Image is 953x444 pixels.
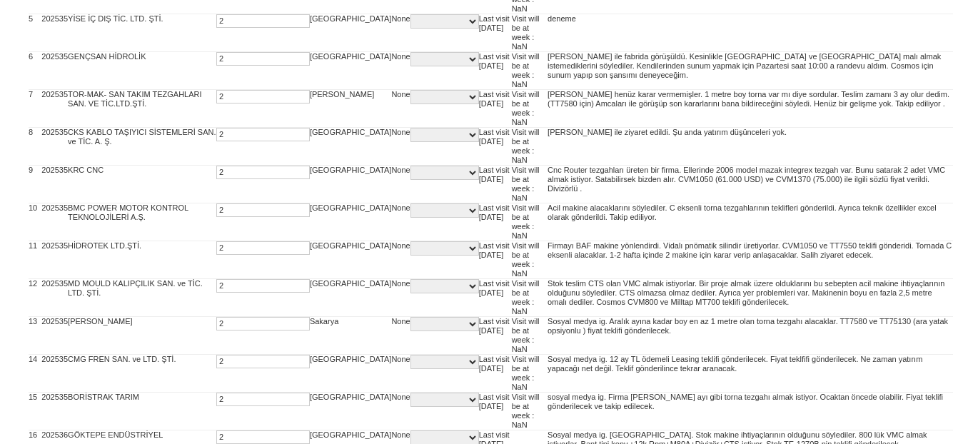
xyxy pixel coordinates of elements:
[68,203,216,241] td: BMC POWER MOTOR KONTROL TEKNOLOJİLERİ A.Ş.
[479,128,512,166] td: Last visit [DATE]
[41,393,59,430] td: 2025
[310,203,392,241] td: [GEOGRAPHIC_DATA]
[59,52,68,90] td: 35
[29,52,41,90] td: 6
[512,317,548,355] td: Visit will be at week : NaN
[29,14,41,52] td: 5
[479,279,512,317] td: Last visit [DATE]
[512,166,548,203] td: Visit will be at week : NaN
[548,14,953,52] td: deneme
[59,317,68,355] td: 35
[310,279,392,317] td: [GEOGRAPHIC_DATA]
[41,128,59,166] td: 2025
[41,52,59,90] td: 2025
[512,128,548,166] td: Visit will be at week : NaN
[59,166,68,203] td: 35
[512,355,548,393] td: Visit will be at week : NaN
[41,90,59,128] td: 2025
[391,128,410,166] td: None
[479,393,512,430] td: Last visit [DATE]
[310,14,392,52] td: [GEOGRAPHIC_DATA]
[29,166,41,203] td: 9
[59,14,68,52] td: 35
[512,241,548,279] td: Visit will be at week : NaN
[548,128,953,166] td: [PERSON_NAME] ile ziyaret edildi. Şu anda yatırım düşünceleri yok.
[41,279,59,317] td: 2025
[391,241,410,279] td: None
[68,14,216,52] td: YİSE İÇ DIŞ TİC. LTD. ŞTİ.
[29,90,41,128] td: 7
[29,355,41,393] td: 14
[68,393,216,430] td: BORİSTRAK TARIM
[68,241,216,279] td: HİDROTEK LTD.ŞTİ.
[548,90,953,128] td: [PERSON_NAME] henüz karar vermemişler. 1 metre boy torna var mı diye sordular. Teslim zamanı 3 ay...
[310,317,392,355] td: Sakarya
[512,393,548,430] td: Visit will be at week : NaN
[59,279,68,317] td: 35
[548,393,953,430] td: sosyal medya ig. Firma [PERSON_NAME] ayı gibi torna tezgahı almak istiyor. Ocaktan öncede olabili...
[310,166,392,203] td: [GEOGRAPHIC_DATA]
[512,279,548,317] td: Visit will be at week : NaN
[310,128,392,166] td: [GEOGRAPHIC_DATA]
[41,317,59,355] td: 2025
[479,52,512,90] td: Last visit [DATE]
[68,90,216,128] td: TOR-MAK- SAN TAKIM TEZGAHLARI SAN. VE TİC.LTD.ŞTİ.
[548,203,953,241] td: Acil makine alacaklarını söylediler. C eksenli torna tezgahlarının teklifleri gönderildi. Ayrıca ...
[479,14,512,52] td: Last visit [DATE]
[479,90,512,128] td: Last visit [DATE]
[391,279,410,317] td: None
[59,241,68,279] td: 35
[68,52,216,90] td: GENÇSAN HİDROLİK
[29,317,41,355] td: 13
[548,166,953,203] td: Cnc Router tezgahları üreten bir firma. Ellerinde 2006 model mazak integrex tezgah var. Bunu sata...
[310,355,392,393] td: [GEOGRAPHIC_DATA]
[391,166,410,203] td: None
[310,52,392,90] td: [GEOGRAPHIC_DATA]
[512,52,548,90] td: Visit will be at week : NaN
[29,279,41,317] td: 12
[29,393,41,430] td: 15
[512,14,548,52] td: Visit will be at week : NaN
[59,90,68,128] td: 35
[68,355,216,393] td: CMG FREN SAN. ve LTD. ŞTİ.
[512,203,548,241] td: Visit will be at week : NaN
[391,203,410,241] td: None
[41,166,59,203] td: 2025
[310,241,392,279] td: [GEOGRAPHIC_DATA]
[391,90,410,128] td: None
[29,203,41,241] td: 10
[29,128,41,166] td: 8
[548,317,953,355] td: Sosyal medya ig. Aralık ayına kadar boy en az 1 metre olan torna tezgahı alacaklar. TT7580 ve TT7...
[391,52,410,90] td: None
[68,166,216,203] td: KRC CNC
[310,90,392,128] td: [PERSON_NAME]
[41,241,59,279] td: 2025
[310,393,392,430] td: [GEOGRAPHIC_DATA]
[391,393,410,430] td: None
[59,355,68,393] td: 35
[29,241,41,279] td: 11
[41,203,59,241] td: 2025
[59,393,68,430] td: 35
[548,241,953,279] td: Firmayı BAF makine yönlendirdi. Vidalı pnömatik silindir üretiyorlar. CVM1050 ve TT7550 teklifi g...
[479,317,512,355] td: Last visit [DATE]
[41,14,59,52] td: 2025
[41,355,59,393] td: 2025
[479,166,512,203] td: Last visit [DATE]
[548,279,953,317] td: Stok teslim CTS olan VMC almak istiyorlar. Bir proje almak üzere olduklarını bu sebepten acil mak...
[68,317,216,355] td: [PERSON_NAME]
[68,128,216,166] td: CKS KABLO TAŞIYICI SİSTEMLERİ SAN. ve TİC. A. Ş.
[479,241,512,279] td: Last visit [DATE]
[391,355,410,393] td: None
[479,355,512,393] td: Last visit [DATE]
[548,52,953,90] td: [PERSON_NAME] ile fabrida görüşüldü. Kesinlikle [GEOGRAPHIC_DATA] ve [GEOGRAPHIC_DATA] malı almak...
[59,203,68,241] td: 35
[391,317,410,355] td: None
[391,14,410,52] td: None
[68,279,216,317] td: MD MOULD KALIPÇILIK SAN. ve TİC. LTD. ŞTİ.
[479,203,512,241] td: Last visit [DATE]
[512,90,548,128] td: Visit will be at week : NaN
[59,128,68,166] td: 35
[548,355,953,393] td: Sosyal medya ig. 12 ay TL ödemeli Leasing teklifi gönderilecek. Fiyat teklfifi gönderilecek. Ne z...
